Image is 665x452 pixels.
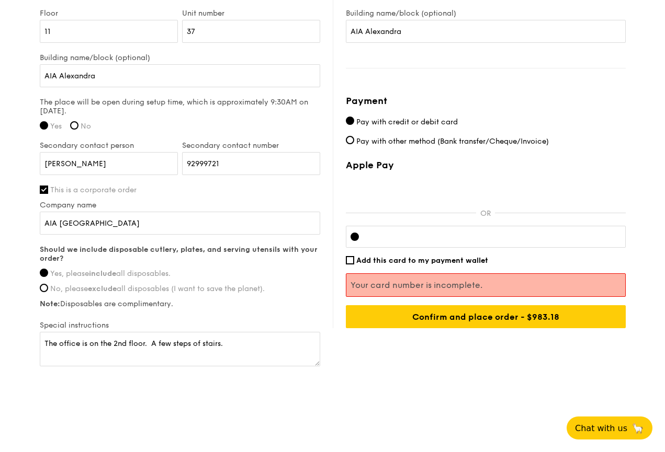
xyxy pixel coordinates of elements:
[346,159,626,171] label: Apple Pay
[40,299,60,308] strong: Note:
[567,416,652,439] button: Chat with us🦙
[367,233,621,241] iframe: Secure card payment input frame
[346,9,626,18] label: Building name/block (optional)
[351,280,621,290] p: Your card number is incomplete.
[356,137,549,146] span: Pay with other method (Bank transfer/Cheque/Invoice)
[182,9,320,18] label: Unit number
[50,122,62,131] span: Yes
[182,141,320,150] label: Secondary contact number
[40,121,48,130] input: Yes
[40,284,48,292] input: No, pleaseexcludeall disposables (I want to save the planet).
[40,299,320,308] label: Disposables are complimentary.
[346,94,626,108] h4: Payment
[632,422,644,434] span: 🦙
[346,136,354,144] input: Pay with other method (Bank transfer/Cheque/Invoice)
[356,118,458,126] span: Pay with credit or debit card
[40,201,320,210] label: Company name
[81,122,91,131] span: No
[70,121,78,130] input: No
[40,269,48,277] input: Yes, pleaseincludeall disposables.
[50,186,137,194] span: This is a corporate order
[40,9,178,18] label: Floor
[476,209,495,218] p: OR
[356,256,488,265] span: Add this card to my payment wallet
[40,186,48,194] input: This is a corporate order
[346,305,626,328] input: Confirm and place order - $983.18
[50,269,171,278] span: Yes, please all disposables.
[40,53,320,62] label: Building name/block (optional)
[88,284,117,293] strong: exclude
[40,245,318,263] strong: Should we include disposable cutlery, plates, and serving utensils with your order?
[40,321,320,330] label: Special instructions
[40,141,178,150] label: Secondary contact person
[89,269,116,278] strong: include
[40,98,320,115] label: The place will be open during setup time, which is approximately 9:30AM on [DATE].
[50,284,265,293] span: No, please all disposables (I want to save the planet).
[346,117,354,125] input: Pay with credit or debit card
[346,177,626,200] iframe: Secure payment button frame
[575,423,627,433] span: Chat with us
